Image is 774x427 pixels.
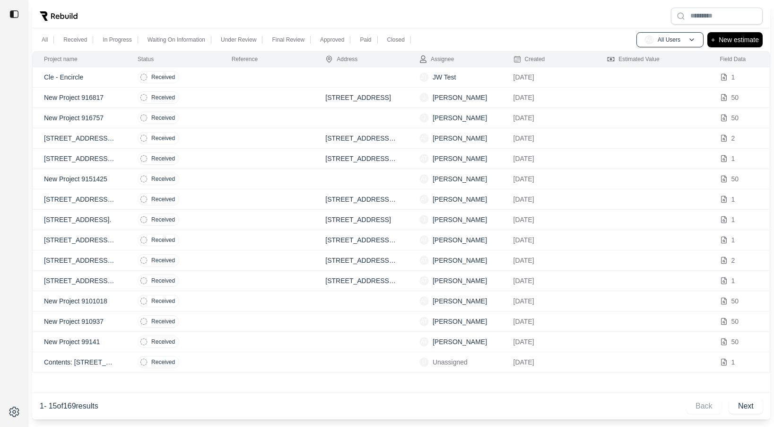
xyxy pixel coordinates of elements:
[636,32,704,47] button: AUAll Users
[44,337,115,347] p: New Project 99141
[731,154,735,163] p: 1
[731,113,739,123] p: 50
[513,296,585,306] p: [DATE]
[151,277,175,285] p: Received
[433,317,487,326] p: [PERSON_NAME]
[433,357,468,367] p: Unassigned
[151,257,175,264] p: Received
[731,72,735,82] p: 1
[151,318,175,325] p: Received
[314,210,408,230] td: [STREET_ADDRESS]
[314,128,408,149] td: [STREET_ADDRESS][US_STATE]
[44,113,115,123] p: New Project 916757
[731,276,735,285] p: 1
[221,36,256,44] p: Under Review
[433,133,487,143] p: [PERSON_NAME]
[9,9,19,19] img: toggle sidebar
[419,337,429,347] span: AT
[40,11,78,21] img: Rebuild
[731,133,735,143] p: 2
[44,256,115,265] p: [STREET_ADDRESS][US_STATE][US_STATE]. - Recon
[387,36,405,44] p: Closed
[731,235,735,245] p: 1
[419,113,429,123] span: J
[44,154,115,163] p: [STREET_ADDRESS][US_STATE][US_STATE].
[419,317,429,326] span: AT
[513,113,585,123] p: [DATE]
[513,174,585,184] p: [DATE]
[272,36,304,44] p: Final Review
[731,195,735,204] p: 1
[419,55,454,63] div: Assignee
[151,358,175,366] p: Received
[707,32,763,47] button: +New estimate
[513,215,585,224] p: [DATE]
[513,256,585,265] p: [DATE]
[314,271,408,291] td: [STREET_ADDRESS][US_STATE]
[151,175,175,183] p: Received
[360,36,371,44] p: Paid
[731,215,735,224] p: 1
[44,357,115,367] p: Contents: [STREET_ADDRESS]
[151,73,175,81] p: Received
[63,36,87,44] p: Received
[433,256,487,265] p: [PERSON_NAME]
[419,276,429,285] span: AT
[731,256,735,265] p: 2
[729,399,763,414] button: Next
[419,72,429,82] span: JT
[513,317,585,326] p: [DATE]
[44,174,115,184] p: New Project 9151425
[44,93,115,102] p: New Project 916817
[731,357,735,367] p: 1
[151,134,175,142] p: Received
[419,215,429,224] span: J
[325,55,357,63] div: Address
[731,317,739,326] p: 50
[419,235,429,245] span: AT
[513,337,585,347] p: [DATE]
[433,154,487,163] p: [PERSON_NAME]
[513,93,585,102] p: [DATE]
[731,296,739,306] p: 50
[44,72,115,82] p: Cle - Encircle
[433,215,487,224] p: [PERSON_NAME]
[314,88,408,108] td: [STREET_ADDRESS]
[433,337,487,347] p: [PERSON_NAME]
[419,357,429,367] span: U
[433,235,487,245] p: [PERSON_NAME]
[731,174,739,184] p: 50
[44,195,115,204] p: [STREET_ADDRESS][US_STATE][US_STATE].
[731,337,739,347] p: 50
[151,114,175,122] p: Received
[419,195,429,204] span: AT
[151,155,175,162] p: Received
[419,296,429,306] span: AT
[433,276,487,285] p: [PERSON_NAME]
[103,36,131,44] p: In Progress
[320,36,344,44] p: Approved
[419,133,429,143] span: AT
[513,154,585,163] p: [DATE]
[607,55,660,63] div: Estimated Value
[419,154,429,163] span: AT
[314,230,408,250] td: [STREET_ADDRESS][US_STATE]
[44,276,115,285] p: [STREET_ADDRESS][US_STATE][US_STATE].
[44,317,115,326] p: New Project 910937
[151,236,175,244] p: Received
[314,189,408,210] td: [STREET_ADDRESS][US_STATE]
[44,133,115,143] p: [STREET_ADDRESS][US_STATE][US_STATE]. - Recon
[711,34,715,45] p: +
[658,36,680,44] p: All Users
[513,133,585,143] p: [DATE]
[433,113,487,123] p: [PERSON_NAME]
[44,55,78,63] div: Project name
[44,215,115,224] p: [STREET_ADDRESS].
[151,196,175,203] p: Received
[151,216,175,223] p: Received
[138,55,154,63] div: Status
[419,256,429,265] span: AT
[720,55,746,63] div: Field Data
[433,93,487,102] p: [PERSON_NAME]
[44,235,115,245] p: [STREET_ADDRESS][US_STATE][US_STATE].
